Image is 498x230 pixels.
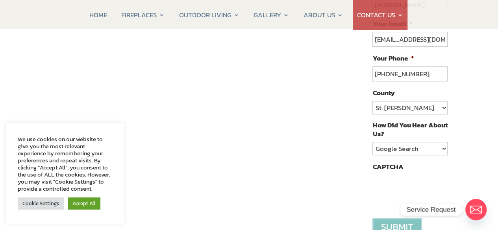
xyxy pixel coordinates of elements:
[372,121,447,138] label: How Did You Hear About Us?
[372,175,492,206] iframe: reCAPTCHA
[372,88,394,97] label: County
[372,162,403,171] label: CAPTCHA
[18,197,64,210] a: Cookie Settings
[18,136,112,192] div: We use cookies on our website to give you the most relevant experience by remembering your prefer...
[465,199,487,220] a: Email
[372,54,414,63] label: Your Phone
[68,197,100,210] a: Accept All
